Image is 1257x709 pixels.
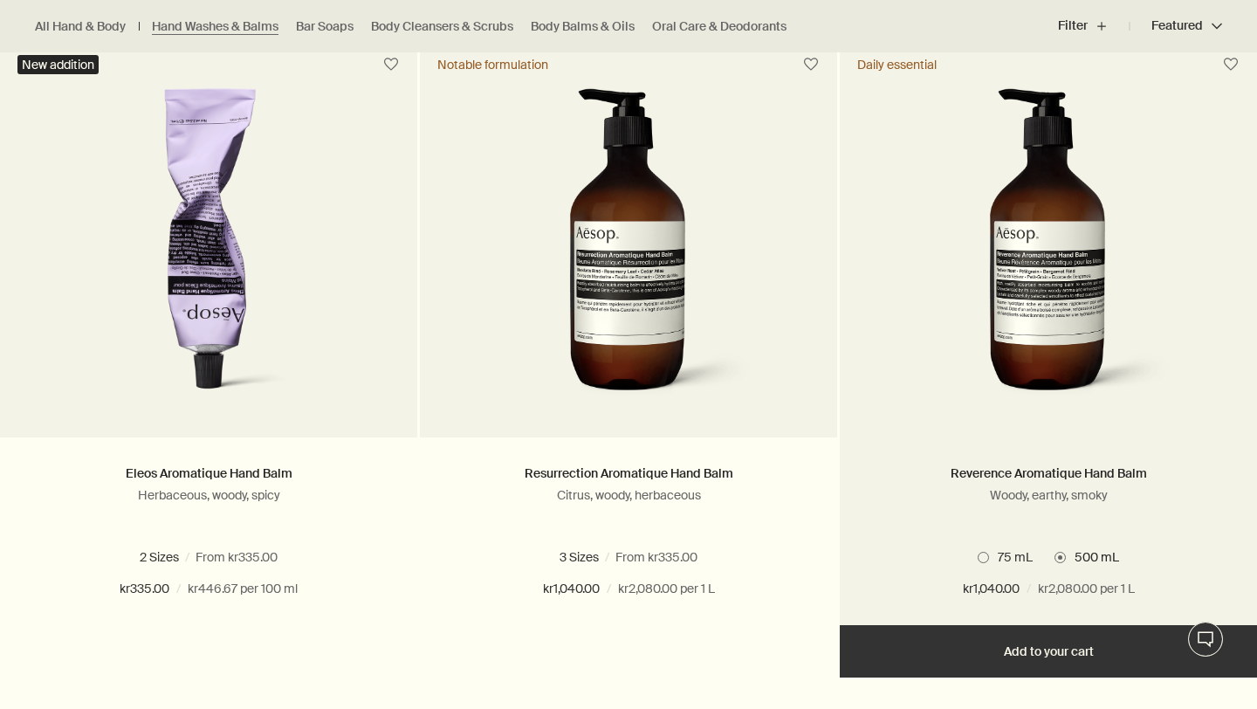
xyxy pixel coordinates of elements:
[17,55,99,74] div: New addition
[1027,579,1031,600] span: /
[437,57,548,72] div: Notable formulation
[1038,579,1135,600] span: kr2,080.00 per 1 L
[989,549,1033,565] span: 75 mL
[525,465,733,481] a: Resurrection Aromatique Hand Balm
[26,487,391,503] p: Herbaceous, woody, spicy
[176,579,181,600] span: /
[543,579,600,600] span: kr1,040.00
[1215,49,1247,80] button: Save to cabinet
[918,88,1179,411] img: Reverence Aromatique Hand Balm with pump
[652,18,786,35] a: Oral Care & Deodorants
[528,549,572,565] span: 75 mL
[607,579,611,600] span: /
[420,88,837,437] a: Resurrection Aromatique Hand Balm with pump
[35,18,126,35] a: All Hand & Body
[531,18,635,35] a: Body Balms & Oils
[151,549,192,565] span: 75mL
[691,549,740,565] span: 120 mL
[1188,622,1223,657] button: Live Assistance
[795,49,827,80] button: Save to cabinet
[371,18,513,35] a: Body Cleansers & Scrubs
[446,487,811,503] p: Citrus, woody, herbaceous
[188,579,298,600] span: kr446.67 per 100 ml
[498,88,759,411] img: Resurrection Aromatique Hand Balm with pump
[840,88,1257,437] a: Reverence Aromatique Hand Balm with pump
[1130,5,1222,47] button: Featured
[840,625,1257,678] button: Add to your cart - kr1,040.00
[857,57,937,72] div: Daily essential
[1058,5,1130,47] button: Filter
[605,549,658,565] span: 500 mL
[963,579,1020,600] span: kr1,040.00
[618,579,715,600] span: kr2,080.00 per 1 L
[126,465,292,481] a: Eleos Aromatique Hand Balm
[375,49,407,80] button: Save to cabinet
[951,465,1147,481] a: Reverence Aromatique Hand Balm
[120,579,169,600] span: kr335.00
[225,549,278,565] span: 500 mL
[296,18,354,35] a: Bar Soaps
[1066,549,1119,565] span: 500 mL
[152,18,278,35] a: Hand Washes & Balms
[866,487,1231,503] p: Woody, earthy, smoky
[72,88,345,411] img: Eleos Aromatique Hand Balm in a purple aluminium tube.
